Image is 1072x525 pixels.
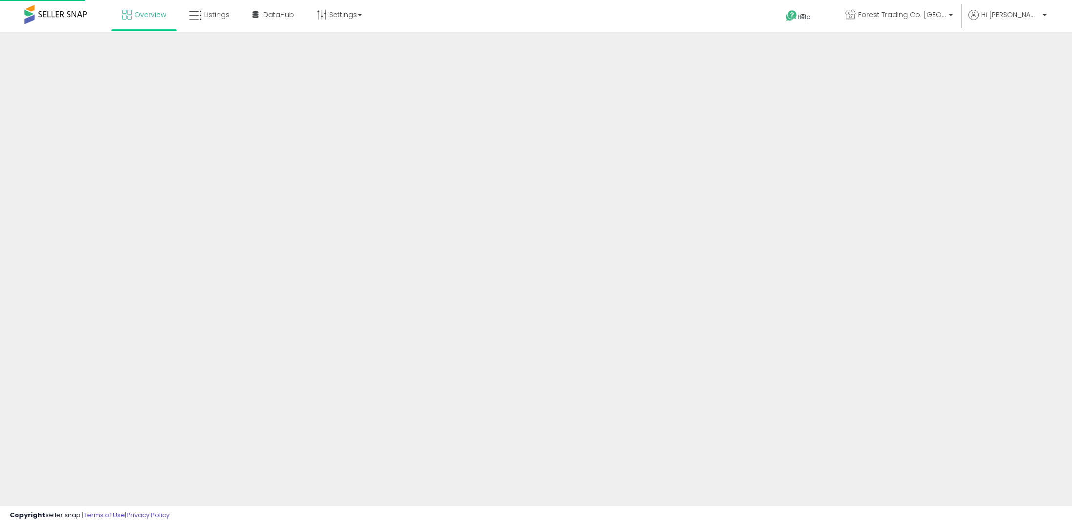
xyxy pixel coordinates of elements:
[981,10,1040,20] span: Hi [PERSON_NAME]
[858,10,946,20] span: Forest Trading Co. [GEOGRAPHIC_DATA]
[968,10,1047,32] a: Hi [PERSON_NAME]
[263,10,294,20] span: DataHub
[785,10,798,22] i: Get Help
[204,10,230,20] span: Listings
[778,2,830,32] a: Help
[134,10,166,20] span: Overview
[798,13,811,21] span: Help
